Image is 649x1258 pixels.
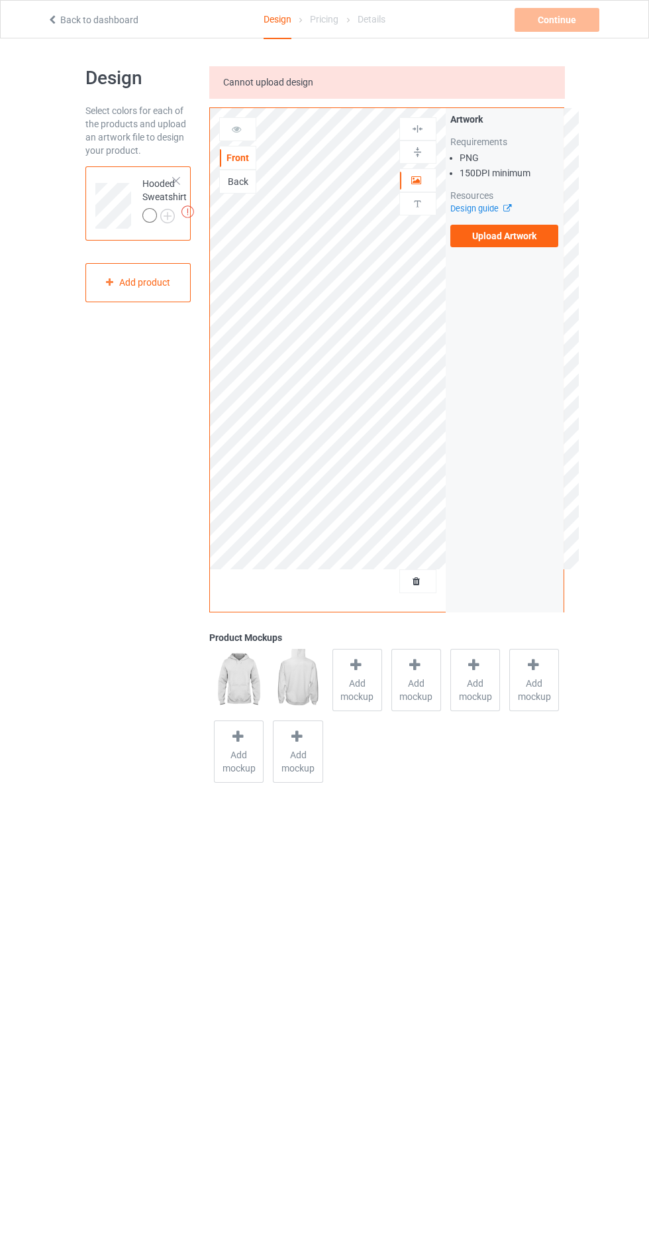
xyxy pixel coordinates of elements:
span: Add mockup [510,677,558,703]
a: Design guide [450,203,511,213]
li: 150 DPI minimum [460,166,559,180]
span: Add mockup [215,748,263,775]
div: Requirements [450,135,559,148]
div: Hooded Sweatshirt [142,177,187,222]
div: Add mockup [509,649,559,711]
img: svg%3E%0A [411,123,424,135]
div: Front [220,151,256,164]
div: Add mockup [214,720,264,783]
div: Select colors for each of the products and upload an artwork file to design your product. [85,104,191,157]
label: Upload Artwork [450,225,559,247]
li: PNG [460,151,559,164]
img: regular.jpg [214,649,264,711]
span: Add mockup [274,748,322,775]
div: Add mockup [391,649,441,711]
img: svg%3E%0A [411,146,424,158]
span: Cannot upload design [223,77,313,87]
div: Add mockup [450,649,500,711]
div: Pricing [310,1,338,38]
span: Add mockup [451,677,499,703]
div: Design [264,1,291,39]
div: Product Mockups [209,631,564,644]
img: exclamation icon [181,205,194,218]
div: Add mockup [273,720,323,783]
div: Hooded Sweatshirt [85,166,191,241]
a: Back to dashboard [47,15,138,25]
span: Add mockup [392,677,440,703]
img: svg+xml;base64,PD94bWwgdmVyc2lvbj0iMS4wIiBlbmNvZGluZz0iVVRGLTgiPz4KPHN2ZyB3aWR0aD0iMjJweCIgaGVpZ2... [160,209,175,223]
div: Resources [450,189,559,202]
img: svg%3E%0A [411,198,424,210]
div: Details [358,1,385,38]
img: regular.jpg [273,649,323,711]
span: Add mockup [333,677,381,703]
h1: Design [85,66,191,90]
div: Add product [85,263,191,302]
div: Back [220,175,256,188]
div: Add mockup [332,649,382,711]
div: Artwork [450,113,559,126]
